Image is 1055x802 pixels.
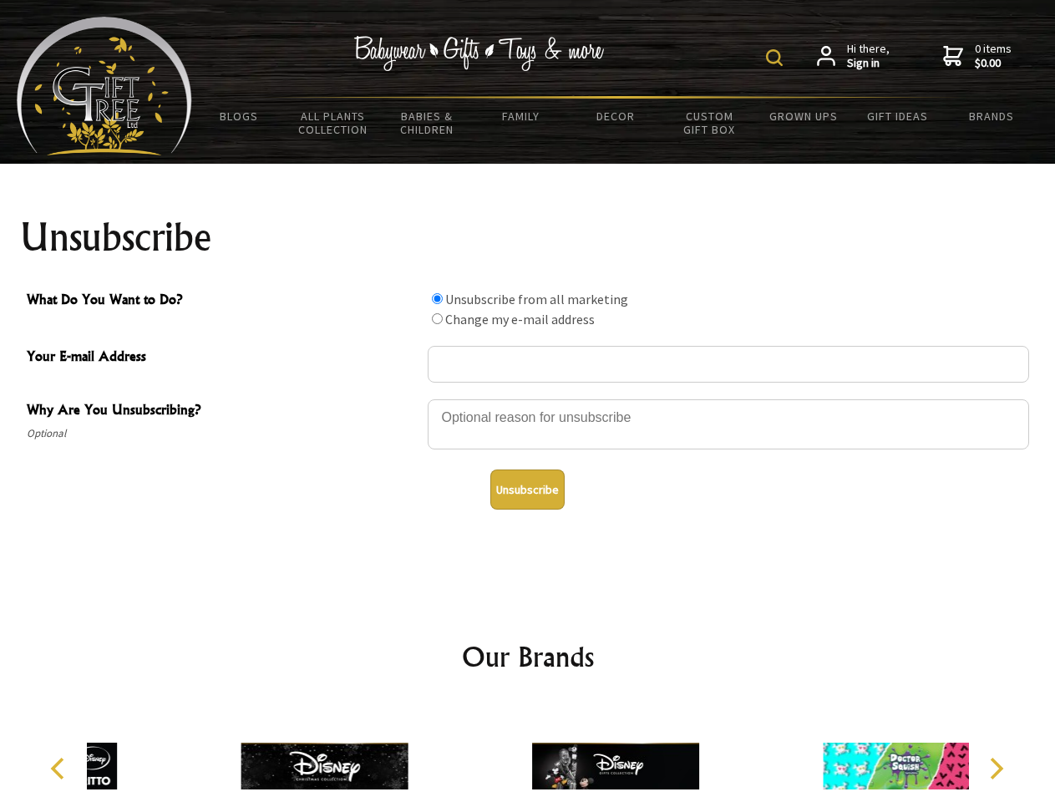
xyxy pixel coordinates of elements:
[490,470,565,510] button: Unsubscribe
[20,217,1036,257] h1: Unsubscribe
[380,99,474,147] a: Babies & Children
[817,42,890,71] a: Hi there,Sign in
[33,637,1022,677] h2: Our Brands
[17,17,192,155] img: Babyware - Gifts - Toys and more...
[428,346,1029,383] input: Your E-mail Address
[847,56,890,71] strong: Sign in
[847,42,890,71] span: Hi there,
[850,99,945,134] a: Gift Ideas
[354,36,605,71] img: Babywear - Gifts - Toys & more
[943,42,1012,71] a: 0 items$0.00
[27,399,419,424] span: Why Are You Unsubscribing?
[27,346,419,370] span: Your E-mail Address
[568,99,662,134] a: Decor
[432,313,443,324] input: What Do You Want to Do?
[192,99,287,134] a: BLOGS
[474,99,569,134] a: Family
[662,99,757,147] a: Custom Gift Box
[428,399,1029,449] textarea: Why Are You Unsubscribing?
[445,311,595,327] label: Change my e-mail address
[975,56,1012,71] strong: $0.00
[287,99,381,147] a: All Plants Collection
[445,291,628,307] label: Unsubscribe from all marketing
[42,750,79,787] button: Previous
[756,99,850,134] a: Grown Ups
[945,99,1039,134] a: Brands
[27,424,419,444] span: Optional
[975,41,1012,71] span: 0 items
[977,750,1014,787] button: Next
[766,49,783,66] img: product search
[432,293,443,304] input: What Do You Want to Do?
[27,289,419,313] span: What Do You Want to Do?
